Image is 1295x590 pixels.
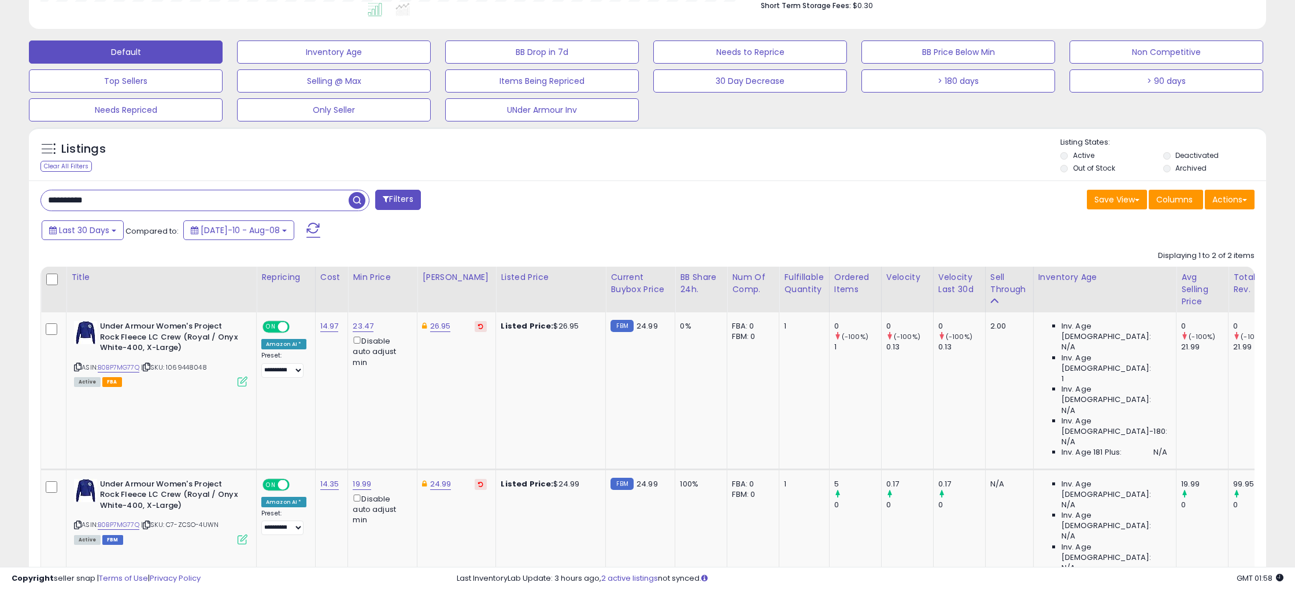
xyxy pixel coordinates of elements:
div: [PERSON_NAME] [422,271,491,283]
button: > 180 days [861,69,1055,93]
div: N/A [990,479,1024,489]
a: 14.35 [320,478,339,490]
span: All listings currently available for purchase on Amazon [74,377,101,387]
button: Last 30 Days [42,220,124,240]
div: 0 [1181,321,1228,331]
button: UNder Armour Inv [445,98,639,121]
button: Default [29,40,223,64]
div: Last InventoryLab Update: 3 hours ago, not synced. [457,573,1283,584]
div: Min Price [353,271,412,283]
div: 99.95 [1233,479,1280,489]
button: Columns [1149,190,1203,209]
b: Under Armour Women's Project Rock Fleece LC Crew (Royal / Onyx White-400, X-Large) [100,479,240,514]
div: 0 [1233,321,1280,331]
div: Displaying 1 to 2 of 2 items [1158,250,1255,261]
div: 100% [680,479,718,489]
small: FBM [610,320,633,332]
button: 30 Day Decrease [653,69,847,93]
div: ASIN: [74,321,247,385]
small: (-100%) [894,332,920,341]
span: 24.99 [637,478,658,489]
div: 0% [680,321,718,331]
button: Top Sellers [29,69,223,93]
span: | SKU: C7-ZCSO-4UWN [141,520,219,529]
div: 0 [834,500,881,510]
div: FBA: 0 [732,479,770,489]
button: Needs to Reprice [653,40,847,64]
a: 19.99 [353,478,371,490]
span: N/A [1061,437,1075,447]
div: 0.17 [886,479,933,489]
div: 0 [938,500,985,510]
span: N/A [1061,405,1075,416]
div: $26.95 [501,321,597,331]
span: Inv. Age [DEMOGRAPHIC_DATA]: [1061,510,1167,531]
a: 14.97 [320,320,339,332]
label: Active [1073,150,1094,160]
span: Inv. Age [DEMOGRAPHIC_DATA]: [1061,384,1167,405]
b: Short Term Storage Fees: [761,1,851,10]
img: 31fZOjgyjDL._SL40_.jpg [74,321,97,344]
div: FBA: 0 [732,321,770,331]
button: Non Competitive [1070,40,1263,64]
span: OFF [288,480,306,489]
b: Listed Price: [501,478,553,489]
button: Filters [375,190,420,210]
button: Actions [1205,190,1255,209]
div: Disable auto adjust min [353,334,408,368]
div: Listed Price [501,271,601,283]
span: Inv. Age [DEMOGRAPHIC_DATA]-180: [1061,416,1167,437]
label: Deactivated [1175,150,1219,160]
span: OFF [288,322,306,332]
div: Preset: [261,352,306,378]
div: Ordered Items [834,271,876,296]
div: 0.13 [886,342,933,352]
b: Under Armour Women's Project Rock Fleece LC Crew (Royal / Onyx White-400, X-Large) [100,321,240,356]
span: Inv. Age 181 Plus: [1061,447,1122,458]
div: 21.99 [1181,342,1228,352]
div: 1 [784,479,820,489]
div: 0.17 [938,479,985,489]
span: 1 [1061,374,1064,384]
div: FBM: 0 [732,489,770,500]
p: Listing States: [1060,137,1266,148]
span: Inv. Age [DEMOGRAPHIC_DATA]: [1061,542,1167,563]
div: Amazon AI * [261,497,306,507]
div: 2.00 [990,321,1024,331]
div: Velocity Last 30d [938,271,980,296]
div: Current Buybox Price [610,271,670,296]
span: FBA [102,377,122,387]
div: 21.99 [1233,342,1280,352]
div: Inventory Age [1038,271,1171,283]
div: Amazon AI * [261,339,306,349]
span: All listings currently available for purchase on Amazon [74,535,101,545]
label: Out of Stock [1073,163,1115,173]
div: Cost [320,271,343,283]
span: Inv. Age [DEMOGRAPHIC_DATA]: [1061,321,1167,342]
a: 2 active listings [601,573,658,584]
div: Avg Selling Price [1181,271,1223,308]
div: Repricing [261,271,310,283]
div: Preset: [261,510,306,536]
span: Columns [1156,194,1193,205]
b: Listed Price: [501,320,553,331]
button: Selling @ Max [237,69,431,93]
a: B0BP7MG77Q [98,520,139,530]
span: FBM [102,535,123,545]
button: Items Being Repriced [445,69,639,93]
div: seller snap | | [12,573,201,584]
div: 0 [886,321,933,331]
div: Num of Comp. [732,271,774,296]
img: 31fZOjgyjDL._SL40_.jpg [74,479,97,502]
div: 0 [1181,500,1228,510]
button: BB Price Below Min [861,40,1055,64]
span: Inv. Age [DEMOGRAPHIC_DATA]: [1061,479,1167,500]
small: (-100%) [1189,332,1215,341]
div: Disable auto adjust min [353,492,408,526]
h5: Listings [61,141,106,157]
div: 19.99 [1181,479,1228,489]
span: Inv. Age [DEMOGRAPHIC_DATA]: [1061,353,1167,374]
strong: Copyright [12,573,54,584]
div: $24.99 [501,479,597,489]
a: Privacy Policy [150,573,201,584]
